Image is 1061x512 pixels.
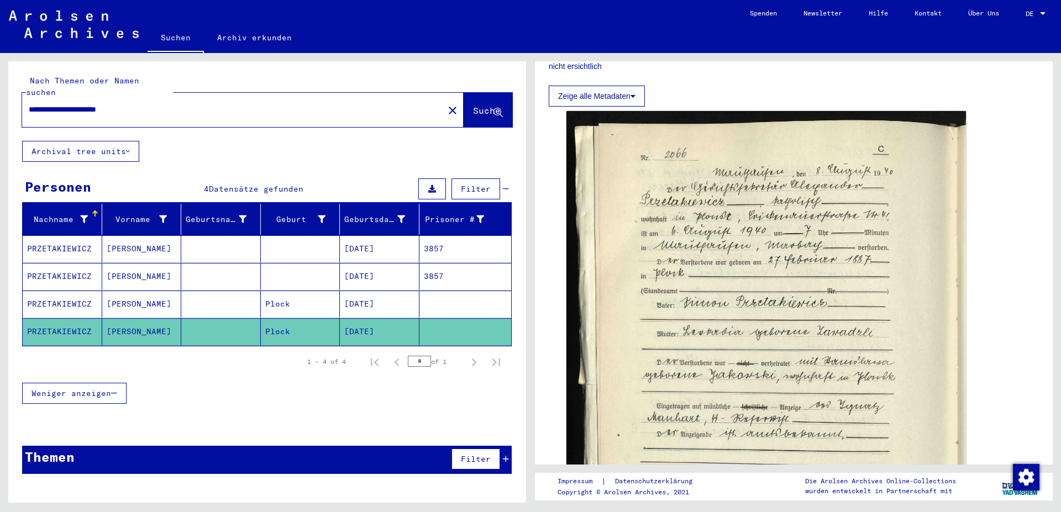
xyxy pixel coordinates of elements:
[451,448,500,469] button: Filter
[261,291,340,318] mat-cell: Plock
[1026,10,1038,18] span: DE
[442,99,464,121] button: Clear
[102,204,182,235] mat-header-cell: Vorname
[25,177,91,197] div: Personen
[26,76,139,97] mat-label: Nach Themen oder Namen suchen
[9,10,139,38] img: Arolsen_neg.svg
[805,476,956,486] p: Die Arolsen Archives Online-Collections
[473,105,501,116] span: Suche
[23,318,102,345] mat-cell: PRZETAKIEWICZ
[344,210,419,228] div: Geburtsdatum
[461,184,491,194] span: Filter
[148,24,204,53] a: Suchen
[340,318,419,345] mat-cell: [DATE]
[102,291,182,318] mat-cell: [PERSON_NAME]
[549,61,1039,72] p: nicht ersichtlich
[340,204,419,235] mat-header-cell: Geburtsdatum
[451,178,500,199] button: Filter
[340,235,419,262] mat-cell: [DATE]
[340,291,419,318] mat-cell: [DATE]
[27,214,88,225] div: Nachname
[204,24,305,51] a: Archiv erkunden
[23,235,102,262] mat-cell: PRZETAKIEWICZ
[27,210,102,228] div: Nachname
[1000,472,1041,500] img: yv_logo.png
[606,476,706,487] a: Datenschutzerklärung
[23,204,102,235] mat-header-cell: Nachname
[419,235,512,262] mat-cell: 3857
[424,214,485,225] div: Prisoner #
[558,487,706,497] p: Copyright © Arolsen Archives, 2021
[463,351,485,373] button: Next page
[31,388,111,398] span: Weniger anzeigen
[408,356,463,367] div: of 1
[558,476,706,487] div: |
[805,486,956,496] p: wurden entwickelt in Partnerschaft mit
[209,184,303,194] span: Datensätze gefunden
[22,383,127,404] button: Weniger anzeigen
[307,357,346,367] div: 1 – 4 of 4
[558,476,601,487] a: Impressum
[261,318,340,345] mat-cell: Plock
[23,263,102,290] mat-cell: PRZETAKIEWICZ
[364,351,386,373] button: First page
[419,204,512,235] mat-header-cell: Prisoner #
[1013,464,1039,490] img: Zustimmung ändern
[485,351,507,373] button: Last page
[549,86,645,107] button: Zeige alle Metadaten
[446,104,459,117] mat-icon: close
[424,210,498,228] div: Prisoner #
[265,214,326,225] div: Geburt‏
[25,447,75,467] div: Themen
[107,210,181,228] div: Vorname
[102,235,182,262] mat-cell: [PERSON_NAME]
[23,291,102,318] mat-cell: PRZETAKIEWICZ
[181,204,261,235] mat-header-cell: Geburtsname
[344,214,405,225] div: Geburtsdatum
[107,214,167,225] div: Vorname
[186,210,260,228] div: Geburtsname
[102,318,182,345] mat-cell: [PERSON_NAME]
[22,141,139,162] button: Archival tree units
[204,184,209,194] span: 4
[265,210,340,228] div: Geburt‏
[464,93,512,127] button: Suche
[340,263,419,290] mat-cell: [DATE]
[386,351,408,373] button: Previous page
[419,263,512,290] mat-cell: 3857
[261,204,340,235] mat-header-cell: Geburt‏
[102,263,182,290] mat-cell: [PERSON_NAME]
[461,454,491,464] span: Filter
[186,214,246,225] div: Geburtsname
